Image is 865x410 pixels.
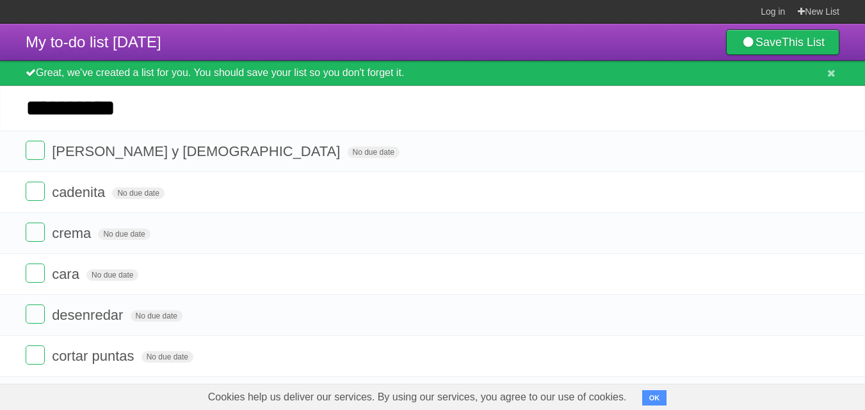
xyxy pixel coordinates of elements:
label: Done [26,264,45,283]
span: No due date [131,310,182,322]
span: No due date [112,187,164,199]
button: OK [642,390,667,406]
span: No due date [98,228,150,240]
span: No due date [348,146,400,158]
label: Done [26,141,45,160]
span: cortar puntas [52,348,137,364]
label: Done [26,182,45,201]
span: Cookies help us deliver our services. By using our services, you agree to our use of cookies. [195,384,640,410]
span: desenredar [52,307,126,323]
span: My to-do list [DATE] [26,33,161,51]
span: No due date [86,269,138,281]
span: cara [52,266,83,282]
label: Done [26,345,45,365]
span: crema [52,225,94,241]
b: This List [782,36,825,49]
label: Done [26,223,45,242]
span: [PERSON_NAME] y [DEMOGRAPHIC_DATA] [52,143,343,159]
a: SaveThis List [726,29,839,55]
span: cadenita [52,184,108,200]
label: Done [26,304,45,324]
span: No due date [141,351,193,363]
